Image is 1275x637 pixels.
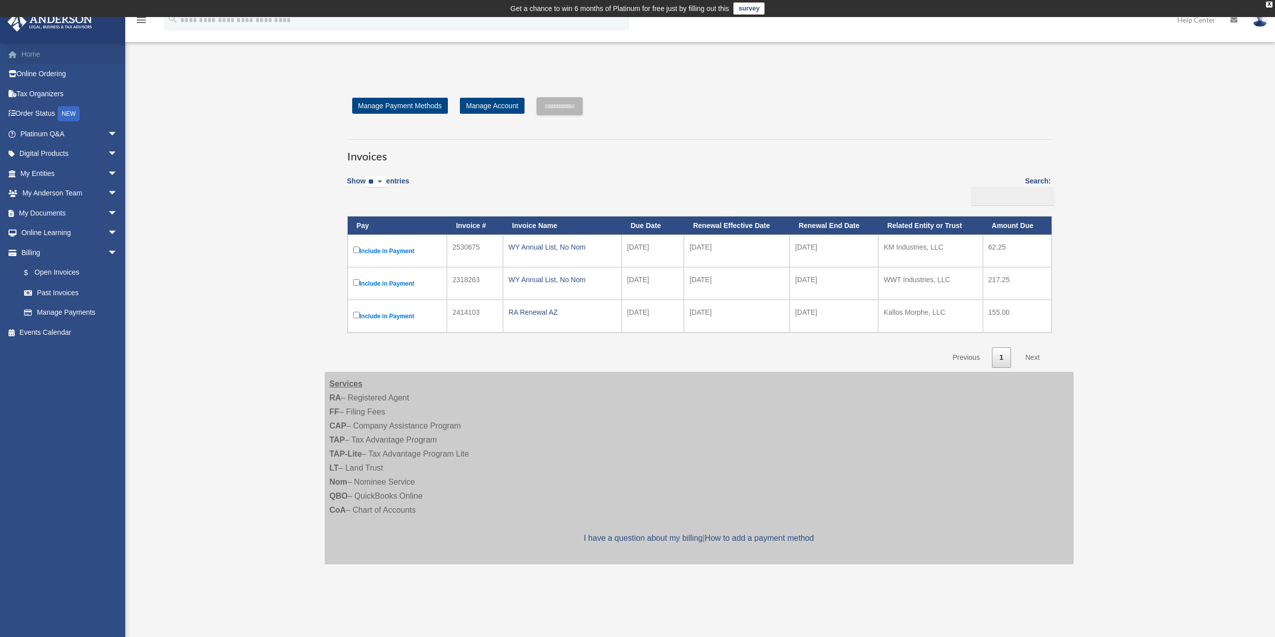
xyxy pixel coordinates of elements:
[733,3,764,15] a: survey
[7,322,133,342] a: Events Calendar
[447,267,503,300] td: 2318263
[983,267,1052,300] td: 217.25
[353,279,360,286] input: Include in Payment
[447,235,503,267] td: 2530675
[460,98,524,114] a: Manage Account
[622,300,684,332] td: [DATE]
[330,506,346,514] strong: CoA
[7,183,133,203] a: My Anderson Teamarrow_drop_down
[58,106,80,121] div: NEW
[878,235,983,267] td: KM Industries, LLC
[1266,2,1272,8] div: close
[7,104,133,124] a: Order StatusNEW
[508,240,616,254] div: WY Annual List, No Nom
[108,163,128,184] span: arrow_drop_down
[353,277,442,290] label: Include in Payment
[503,217,622,235] th: Invoice Name: activate to sort column ascending
[684,267,790,300] td: [DATE]
[353,245,442,257] label: Include in Payment
[330,531,1069,545] p: |
[983,217,1052,235] th: Amount Due: activate to sort column ascending
[790,235,878,267] td: [DATE]
[330,379,363,388] strong: Services
[684,235,790,267] td: [DATE]
[790,267,878,300] td: [DATE]
[508,305,616,319] div: RA Renewal AZ
[108,183,128,204] span: arrow_drop_down
[584,534,702,542] a: I have a question about my billing
[7,144,133,164] a: Digital Productsarrow_drop_down
[790,217,878,235] th: Renewal End Date: activate to sort column ascending
[330,393,341,402] strong: RA
[366,176,386,188] select: Showentries
[330,464,339,472] strong: LT
[108,144,128,164] span: arrow_drop_down
[14,283,128,303] a: Past Invoices
[878,267,983,300] td: WWT Industries, LLC
[684,217,790,235] th: Renewal Effective Date: activate to sort column ascending
[7,64,133,84] a: Online Ordering
[983,235,1052,267] td: 62.25
[622,217,684,235] th: Due Date: activate to sort column ascending
[7,124,133,144] a: Platinum Q&Aarrow_drop_down
[508,273,616,287] div: WY Annual List, No Nom
[108,124,128,144] span: arrow_drop_down
[7,243,128,263] a: Billingarrow_drop_down
[14,303,128,323] a: Manage Payments
[353,310,442,322] label: Include in Payment
[330,421,347,430] strong: CAP
[5,12,95,32] img: Anderson Advisors Platinum Portal
[447,217,503,235] th: Invoice #: activate to sort column ascending
[684,300,790,332] td: [DATE]
[108,203,128,224] span: arrow_drop_down
[7,203,133,223] a: My Documentsarrow_drop_down
[511,3,729,15] div: Get a chance to win 6 months of Platinum for free just by filling out this
[7,84,133,104] a: Tax Organizers
[108,223,128,244] span: arrow_drop_down
[330,478,348,486] strong: Nom
[878,300,983,332] td: Kallos Morphe, LLC
[992,347,1011,368] a: 1
[325,372,1074,564] div: – Registered Agent – Filing Fees – Company Assistance Program – Tax Advantage Program – Tax Advan...
[790,300,878,332] td: [DATE]
[7,163,133,183] a: My Entitiesarrow_drop_down
[1252,13,1267,27] img: User Pic
[330,407,340,416] strong: FF
[330,436,345,444] strong: TAP
[14,263,123,283] a: $Open Invoices
[705,534,814,542] a: How to add a payment method
[330,492,348,500] strong: QBO
[108,243,128,263] span: arrow_drop_down
[447,300,503,332] td: 2414103
[971,187,1055,206] input: Search:
[330,450,362,458] strong: TAP-Lite
[135,18,147,26] a: menu
[167,14,178,25] i: search
[878,217,983,235] th: Related Entity or Trust: activate to sort column ascending
[30,267,35,279] span: $
[983,300,1052,332] td: 155.00
[347,175,409,198] label: Show entries
[7,44,133,64] a: Home
[7,223,133,243] a: Online Learningarrow_drop_down
[622,267,684,300] td: [DATE]
[353,312,360,318] input: Include in Payment
[352,98,448,114] a: Manage Payment Methods
[945,347,987,368] a: Previous
[967,175,1051,206] label: Search:
[353,247,360,253] input: Include in Payment
[347,139,1051,164] h3: Invoices
[622,235,684,267] td: [DATE]
[348,217,447,235] th: Pay: activate to sort column descending
[1018,347,1048,368] a: Next
[135,14,147,26] i: menu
